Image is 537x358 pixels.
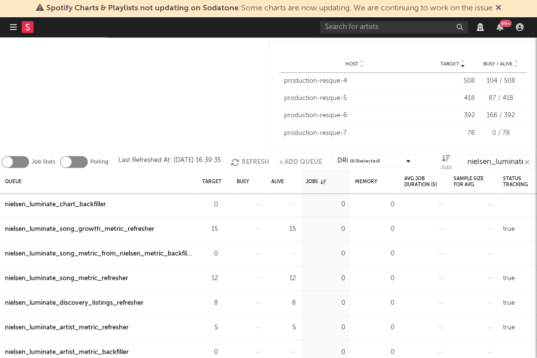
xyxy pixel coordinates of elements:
div: Alive [271,171,284,192]
div: 5 [202,322,218,333]
div: true [503,297,515,309]
button: 99+ [497,23,503,31]
div: 0 [306,223,345,235]
div: 0 [355,272,394,284]
div: production-resque-5 [284,94,426,103]
a: nielsen_luminate_chart_backfiller [5,198,106,210]
div: 15 [202,223,218,235]
button: + Add Queue [279,155,322,169]
div: 99 + [500,20,512,27]
div: 0 [306,346,345,358]
a: nielsen_luminate_song_growth_metric_refresher [5,223,154,235]
div: 166 / 392 [480,111,522,121]
div: 87 / 418 [480,94,522,103]
button: Refresh [231,155,269,169]
div: Avg Job Duration (s) [404,171,444,192]
div: 15 [271,223,296,235]
div: true [503,322,515,333]
div: 0 [306,272,345,284]
div: Memory [355,171,377,192]
a: nielsen_luminate_song_metric_from_nielsen_metric_backfiller [5,248,192,260]
div: 8 [271,297,296,309]
input: Search... [462,155,536,169]
div: Busy [237,171,249,192]
div: 12 [271,272,296,284]
span: : Some charts are now updating. We are continuing to work on the issue [46,4,493,12]
span: Busy / Alive [483,61,513,67]
div: production-resque-4 [284,76,426,86]
div: 0 [306,322,345,333]
label: Job Stats [32,156,55,168]
span: Dismiss [496,4,501,12]
div: true [503,223,515,235]
div: 78 [430,129,475,138]
div: 0 [202,346,218,358]
div: 508 [430,76,475,86]
div: 0 [355,322,394,333]
div: 8 [202,297,218,309]
div: production-resque-6 [284,111,426,121]
div: Jobs [440,155,452,173]
label: Polling [90,156,108,168]
div: Last Refreshed At: [DATE] 16:39:35 [118,155,221,169]
div: 12 [202,272,218,284]
div: 0 [355,223,394,235]
div: 0 [355,198,394,210]
div: Jobs [306,171,326,192]
div: 0 [306,248,345,260]
a: nielsen_luminate_discovery_listings_refresher [5,297,143,309]
div: 0 [202,198,218,210]
span: Host [345,61,358,67]
div: 392 [430,111,475,121]
div: 0 [355,346,394,358]
span: Spotify Charts & Playlists not updating on Sodatone [46,4,239,12]
div: 0 [306,198,345,210]
div: 0 [202,248,218,260]
span: ( 8 / 8 selected) [350,155,380,167]
span: Target [440,61,459,67]
div: 0 [355,248,394,260]
div: true [503,272,515,284]
div: production-resque-7 [284,129,426,138]
div: Sample Size For Avg [454,171,493,192]
a: nielsen_luminate_song_metric_refresher [5,272,128,284]
div: 418 [430,94,475,103]
div: 104 / 508 [480,76,522,86]
a: nielsen_luminate_artist_metric_backfiller [5,346,129,358]
input: Search for artists [320,21,468,33]
div: 0 [306,297,345,309]
div: DRI [337,155,380,167]
a: nielsen_luminate_artist_metric_refresher [5,322,129,333]
div: Jobs [440,162,452,174]
div: 0 / 78 [480,129,522,138]
div: 5 [271,322,296,333]
div: 0 [355,297,394,309]
div: Queue [5,171,22,192]
div: Target [202,171,221,192]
